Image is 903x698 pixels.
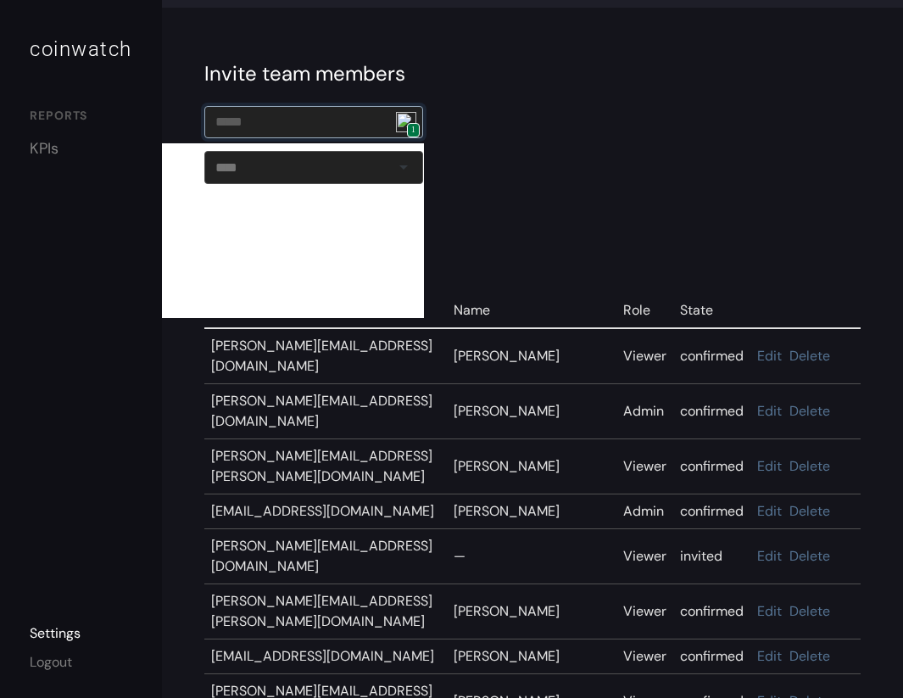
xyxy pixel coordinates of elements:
[204,384,448,439] td: [PERSON_NAME][EMAIL_ADDRESS][DOMAIN_NAME]
[30,34,132,64] div: coinwatch
[789,647,830,665] a: Delete
[30,653,72,671] a: Logout
[623,402,664,420] span: Admin
[447,384,616,439] td: [PERSON_NAME]
[447,639,616,674] td: [PERSON_NAME]
[204,584,448,639] td: [PERSON_NAME][EMAIL_ADDRESS][PERSON_NAME][DOMAIN_NAME]
[673,494,750,529] td: confirmed
[789,402,830,420] a: Delete
[204,328,448,384] td: [PERSON_NAME][EMAIL_ADDRESS][DOMAIN_NAME]
[623,347,666,365] span: Viewer
[757,647,782,665] a: Edit
[673,584,750,639] td: confirmed
[673,293,750,328] td: State
[789,602,830,620] a: Delete
[204,59,861,89] div: Invite team members
[789,547,830,565] a: Delete
[673,328,750,384] td: confirmed
[204,254,861,285] div: Who has access
[447,529,616,584] td: —
[757,502,782,520] a: Edit
[673,639,750,674] td: confirmed
[204,639,448,674] td: [EMAIL_ADDRESS][DOMAIN_NAME]
[30,137,132,160] a: KPIs
[789,502,830,520] a: Delete
[447,584,616,639] td: [PERSON_NAME]
[673,439,750,494] td: confirmed
[447,439,616,494] td: [PERSON_NAME]
[623,502,664,520] span: Admin
[623,647,666,665] span: Viewer
[396,112,416,132] img: npw-badge-icon.svg
[616,293,673,328] td: Role
[757,547,782,565] a: Edit
[789,457,830,475] a: Delete
[757,457,782,475] a: Edit
[204,439,448,494] td: [PERSON_NAME][EMAIL_ADDRESS][PERSON_NAME][DOMAIN_NAME]
[204,529,448,584] td: [PERSON_NAME][EMAIL_ADDRESS][DOMAIN_NAME]
[623,457,666,475] span: Viewer
[757,402,782,420] a: Edit
[789,347,830,365] a: Delete
[673,529,750,584] td: invited
[757,347,782,365] a: Edit
[447,328,616,384] td: [PERSON_NAME]
[757,602,782,620] a: Edit
[30,107,132,129] div: REPORTS
[204,494,448,529] td: [EMAIL_ADDRESS][DOMAIN_NAME]
[447,293,616,328] td: Name
[623,547,666,565] span: Viewer
[407,123,420,137] span: 1
[673,384,750,439] td: confirmed
[447,494,616,529] td: [PERSON_NAME]
[623,602,666,620] span: Viewer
